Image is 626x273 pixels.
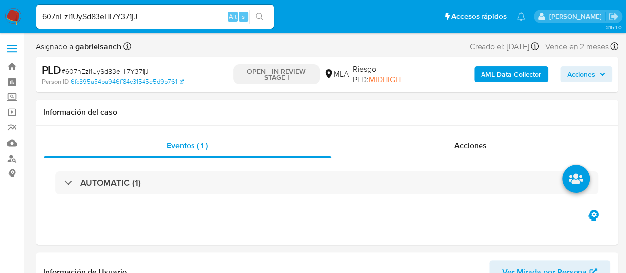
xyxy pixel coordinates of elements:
div: Creado el: [DATE] [470,40,539,53]
span: Asignado a [36,41,121,52]
span: Eventos ( 1 ) [167,140,208,151]
span: Riesgo PLD: [353,64,421,85]
a: Salir [608,11,619,22]
a: Notificaciones [517,12,525,21]
h1: Información del caso [44,108,610,117]
b: Person ID [42,77,69,86]
a: 6fc395a54ba946ff84c31545e5d9b761 [71,77,184,86]
button: search-icon [249,10,270,24]
span: Acciones [567,66,595,82]
span: MIDHIGH [369,74,401,85]
div: AUTOMATIC (1) [55,171,598,194]
p: gabriela.sanchez@mercadolibre.com [549,12,605,21]
div: MLA [324,69,349,80]
h3: AUTOMATIC (1) [80,177,141,188]
b: gabrielsanch [73,41,121,52]
input: Buscar usuario o caso... [36,10,274,23]
span: # 607nEzl1UySd83eHi7Y371jJ [61,66,149,76]
span: Accesos rápidos [451,11,507,22]
span: s [242,12,245,21]
p: OPEN - IN REVIEW STAGE I [233,64,320,84]
span: Vence en 2 meses [545,41,609,52]
button: Acciones [560,66,612,82]
b: AML Data Collector [481,66,541,82]
span: Acciones [454,140,487,151]
button: AML Data Collector [474,66,548,82]
span: - [541,40,543,53]
span: Alt [229,12,237,21]
b: PLD [42,62,61,78]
